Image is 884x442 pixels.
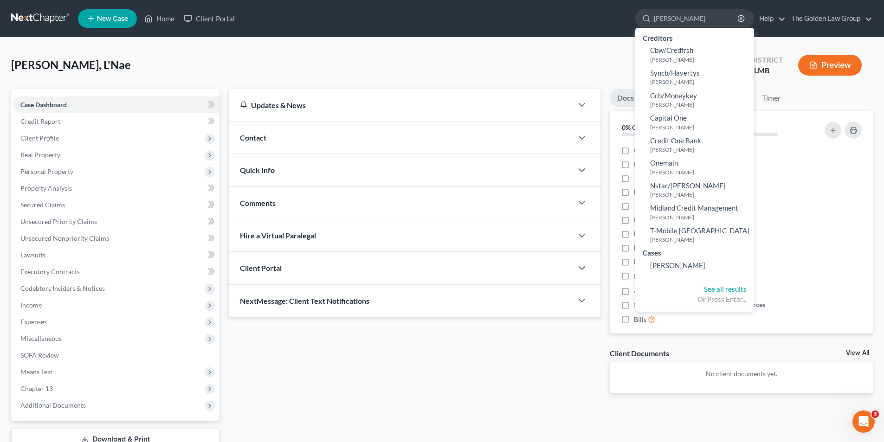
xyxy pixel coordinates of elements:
[650,159,678,167] span: Onemain
[13,247,219,263] a: Lawsuits
[20,318,47,326] span: Expenses
[654,10,739,27] input: Search by name...
[20,218,97,225] span: Unsecured Priority Claims
[635,246,754,258] div: Cases
[13,197,219,213] a: Secured Claims
[634,173,666,183] span: Tax returns
[20,234,109,242] span: Unsecured Nonpriority Claims
[650,213,752,221] small: [PERSON_NAME]
[20,134,59,142] span: Client Profile
[650,226,749,235] span: T-Mobile [GEOGRAPHIC_DATA]
[610,348,669,358] div: Client Documents
[634,272,690,281] span: Income Documents
[20,384,53,392] span: Chapter 13
[650,114,687,122] span: Capital One
[650,56,752,64] small: [PERSON_NAME]
[11,58,131,71] span: [PERSON_NAME], L'Nae
[650,78,752,86] small: [PERSON_NAME]
[610,89,641,107] a: Docs
[20,334,62,342] span: Miscellaneous
[635,258,754,273] a: [PERSON_NAME]
[179,10,239,27] a: Client Portal
[20,251,45,259] span: Lawsuits
[635,43,754,66] a: Cbw/Credfrsh[PERSON_NAME]
[617,369,865,378] p: No client documents yet.
[650,91,697,100] span: Ccb/Moneykey
[643,295,747,304] div: Or Press Enter...
[240,231,316,240] span: Hire a Virtual Paralegal
[635,89,754,111] a: Ccb/Moneykey[PERSON_NAME]
[20,351,59,359] span: SOFA Review
[634,229,698,238] span: Life insurance policies
[650,261,705,269] span: [PERSON_NAME]
[650,204,738,212] span: Midland Credit Management
[704,285,747,293] a: See all results
[20,401,86,409] span: Additional Documents
[20,184,72,192] span: Property Analysis
[750,55,783,65] div: District
[634,243,724,252] span: Retirement account statements
[20,167,73,175] span: Personal Property
[13,347,219,364] a: SOFA Review
[650,69,700,77] span: Syncb/Havertys
[635,179,754,201] a: Nstar/[PERSON_NAME][PERSON_NAME]
[852,410,875,433] iframe: Intercom live chat
[634,215,723,224] span: Recorded mortgages and deeds
[650,168,752,176] small: [PERSON_NAME]
[240,263,282,272] span: Client Portal
[634,160,667,169] span: Pay advices
[635,156,754,179] a: Onemain[PERSON_NAME]
[650,101,752,109] small: [PERSON_NAME]
[240,199,276,207] span: Comments
[846,350,869,356] a: View All
[20,301,42,309] span: Income
[20,101,67,109] span: Case Dashboard
[240,100,561,110] div: Updates & News
[634,187,682,197] span: Bank statements
[240,133,266,142] span: Contact
[634,286,684,295] span: Appraisal reports
[650,191,752,199] small: [PERSON_NAME]
[634,257,740,266] span: Drivers license & social security card
[634,300,765,309] span: Separation agreements or decrees of divorces
[787,10,872,27] a: The Golden Law Group
[634,315,646,324] span: Bills
[20,117,60,125] span: Credit Report
[755,89,788,107] a: Timer
[635,224,754,246] a: T-Mobile [GEOGRAPHIC_DATA][PERSON_NAME]
[634,146,717,155] span: Credit Counseling Certificate
[635,201,754,224] a: Midland Credit Management[PERSON_NAME]
[750,65,783,76] div: FLMB
[13,96,219,113] a: Case Dashboard
[650,236,752,243] small: [PERSON_NAME]
[650,146,752,154] small: [PERSON_NAME]
[20,201,65,209] span: Secured Claims
[20,368,52,376] span: Means Test
[635,111,754,134] a: Capital One[PERSON_NAME]
[650,123,752,131] small: [PERSON_NAME]
[635,134,754,156] a: Credit One Bank[PERSON_NAME]
[13,263,219,280] a: Executory Contracts
[240,166,275,174] span: Quick Info
[755,10,786,27] a: Help
[20,151,60,159] span: Real Property
[634,201,701,211] span: Titles to motor vehicles
[97,15,128,22] span: New Case
[622,123,664,131] strong: 0% Completed
[240,296,369,305] span: NextMessage: Client Text Notifications
[13,113,219,130] a: Credit Report
[13,230,219,247] a: Unsecured Nonpriority Claims
[13,213,219,230] a: Unsecured Priority Claims
[635,32,754,43] div: Creditors
[798,55,862,76] button: Preview
[20,284,105,292] span: Codebtors Insiders & Notices
[20,268,80,275] span: Executory Contracts
[140,10,179,27] a: Home
[871,410,879,418] span: 3
[13,180,219,197] a: Property Analysis
[650,136,701,145] span: Credit One Bank
[635,66,754,89] a: Syncb/Havertys[PERSON_NAME]
[650,181,726,190] span: Nstar/[PERSON_NAME]
[650,46,693,54] span: Cbw/Credfrsh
